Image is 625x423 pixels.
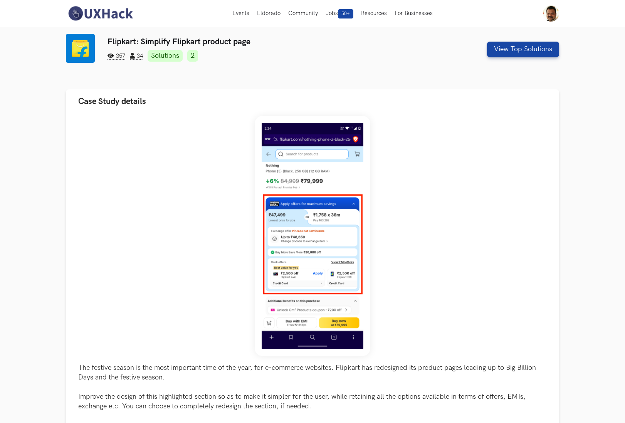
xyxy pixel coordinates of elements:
[543,5,559,22] img: Your profile pic
[338,9,353,18] span: 50+
[130,53,143,60] span: 34
[187,50,198,62] a: 2
[66,5,134,22] img: UXHack-logo.png
[255,116,370,356] img: Weekend_Hackathon_86_banner.png
[66,89,559,114] button: Case Study details
[108,37,434,47] h3: Flipkart: Simplify Flipkart product page
[78,96,146,107] span: Case Study details
[148,50,183,62] a: Solutions
[108,53,125,60] span: 357
[66,34,95,63] img: Flipkart logo
[487,42,559,57] button: View Top Solutions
